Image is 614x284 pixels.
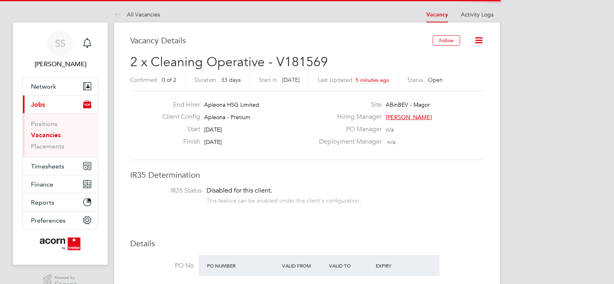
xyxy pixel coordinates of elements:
[461,11,493,18] a: Activity Logs
[314,113,382,121] label: Hiring Manager
[207,187,272,195] span: Disabled for this client.
[156,138,200,146] label: Finish
[407,76,423,83] label: Status
[31,131,61,139] a: Vacancies
[204,126,222,133] span: [DATE]
[194,76,216,83] label: Duration
[31,181,53,188] span: Finance
[130,54,328,70] span: 2 x Cleaning Operative - V181569
[114,11,160,18] a: All Vacancies
[130,76,157,83] label: Confirmed
[23,59,98,69] span: Sally Smith
[204,138,222,146] span: [DATE]
[282,76,300,83] span: [DATE]
[23,77,98,95] button: Network
[433,35,460,46] button: Follow
[31,101,45,108] span: Jobs
[23,157,98,175] button: Timesheets
[23,211,98,229] button: Preferences
[207,195,361,204] div: This feature can be enabled under this client's configuration.
[221,76,241,83] span: 33 days
[162,76,176,83] span: 0 of 2
[31,162,64,170] span: Timesheets
[204,114,250,121] span: Apleona - Pretium
[31,142,64,150] a: Placements
[23,237,98,250] a: Go to home page
[314,138,382,146] label: Deployment Manager
[205,258,280,273] div: PO Number
[31,199,54,206] span: Reports
[280,258,327,273] div: Valid From
[23,193,98,211] button: Reports
[31,83,56,90] span: Network
[23,95,98,113] button: Jobs
[356,77,389,83] span: 5 minutes ago
[156,113,200,121] label: Client Config
[386,114,432,121] span: [PERSON_NAME]
[386,101,430,108] span: ABinBEV - Magor
[130,170,484,180] h3: IR35 Determination
[55,274,77,281] span: Powered by
[387,138,395,146] span: n/a
[156,125,200,134] label: Start
[23,113,98,157] div: Jobs
[130,262,194,270] label: PO No
[386,126,394,133] span: n/a
[130,238,484,249] h3: Details
[55,38,65,49] span: SS
[31,217,65,224] span: Preferences
[318,76,352,83] label: Last Updated
[13,22,108,265] nav: Main navigation
[259,76,277,83] label: Start In
[374,258,421,273] div: Expiry
[428,76,443,83] span: Open
[138,187,202,195] label: IR35 Status
[314,125,382,134] label: PO Manager
[327,258,374,273] div: Valid To
[23,30,98,69] a: SS[PERSON_NAME]
[426,11,448,18] a: Vacancy
[31,120,57,128] a: Positions
[40,237,81,250] img: acornpeople-logo-retina.png
[130,35,433,46] h3: Vacancy Details
[204,101,259,108] span: Apleona HSG Limited
[156,101,200,109] label: End Hirer
[314,101,382,109] label: Site
[23,175,98,193] button: Finance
